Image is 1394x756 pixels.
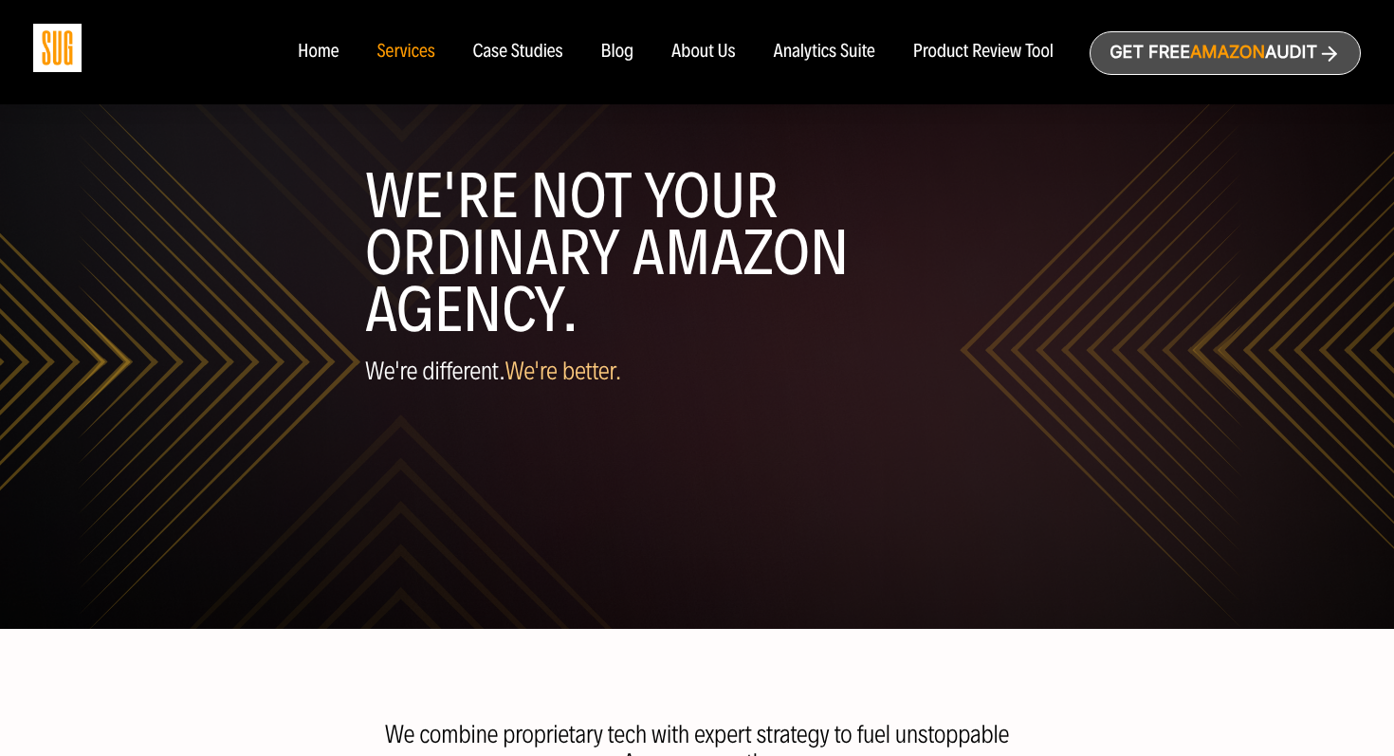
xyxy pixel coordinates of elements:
span: We're better. [504,356,621,386]
a: Case Studies [473,42,563,63]
span: Amazon [1190,43,1265,63]
a: Blog [601,42,634,63]
a: Analytics Suite [774,42,875,63]
a: Product Review Tool [913,42,1054,63]
a: Get freeAmazonAudit [1090,31,1361,75]
p: We're different. [365,358,1029,385]
img: Sug [33,24,82,72]
h1: WE'RE NOT YOUR ORDINARY AMAZON AGENCY. [365,168,1029,339]
a: Home [298,42,339,63]
a: About Us [671,42,736,63]
a: Services [376,42,434,63]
